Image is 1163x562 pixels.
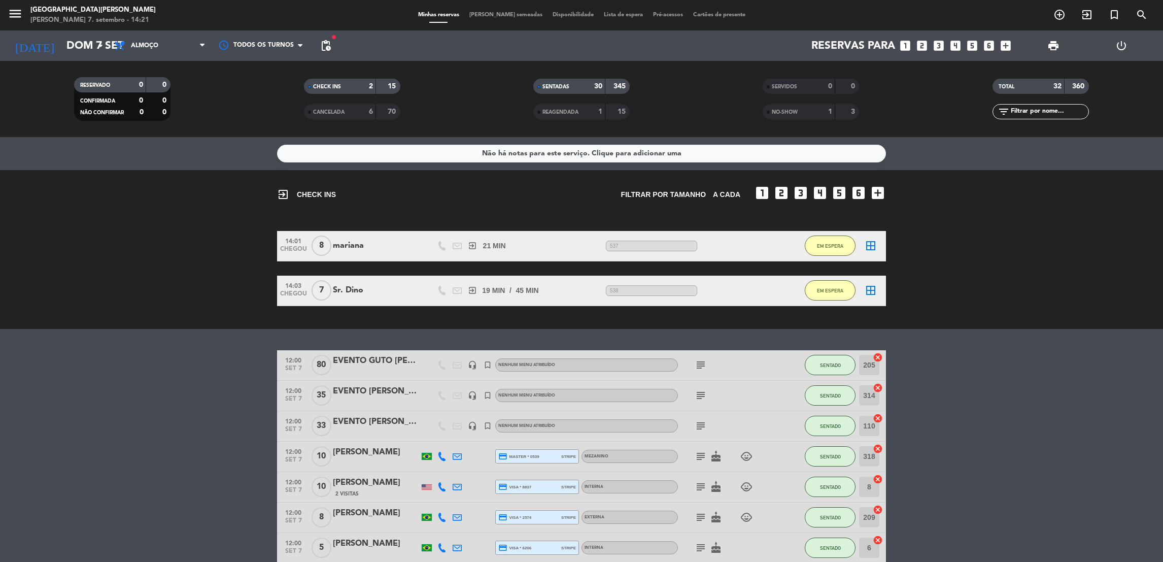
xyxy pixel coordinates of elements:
span: Reservas para [811,40,895,52]
span: set 7 [281,456,306,468]
span: SERVIDOS [772,84,797,89]
i: filter_list [998,106,1010,118]
div: [PERSON_NAME] [333,507,419,520]
i: cake [710,542,722,554]
strong: 32 [1053,83,1062,90]
strong: 3 [851,108,857,115]
i: add_circle_outline [1053,9,1066,21]
button: SENTADO [805,477,856,497]
span: master * 0539 [498,452,539,461]
i: looks_4 [812,185,828,201]
i: add_box [999,39,1012,52]
span: stripe [561,545,576,551]
strong: 0 [139,97,143,104]
span: 10 [312,477,331,497]
span: NÃO CONFIRMAR [80,110,124,115]
i: credit_card [498,543,507,552]
i: cancel [873,505,883,515]
span: 10 [312,446,331,467]
i: cake [710,481,722,493]
span: 8 [312,507,331,527]
span: 12:00 [281,506,306,518]
i: subject [695,450,707,462]
button: EM ESPERA [805,280,856,301]
i: subject [695,359,707,371]
span: 33 [312,416,331,436]
div: Sr. Dino [333,284,419,297]
span: Nenhum menu atribuído [498,393,555,398]
i: turned_in_not [1108,9,1120,21]
strong: 0 [851,83,857,90]
span: / [509,285,511,296]
div: [GEOGRAPHIC_DATA][PERSON_NAME] [30,5,156,15]
strong: 1 [828,108,832,115]
i: child_care [740,511,752,523]
span: Interna [585,485,603,489]
div: [PERSON_NAME] [333,537,419,550]
i: looks_4 [949,39,962,52]
i: turned_in_not [483,391,492,400]
span: SENTADO [820,484,841,490]
span: SENTADO [820,362,841,368]
span: CHECK INS [277,188,336,201]
strong: 15 [618,108,628,115]
span: Lista de espera [599,12,648,18]
div: EVENTO GUTO [PERSON_NAME] / [PERSON_NAME] [333,354,419,368]
button: SENTADO [805,446,856,467]
i: subject [695,542,707,554]
span: 538 [606,285,697,296]
span: CHEGOU [281,246,306,257]
span: Filtrar por tamanho [621,189,706,201]
strong: 2 [369,83,373,90]
span: set 7 [281,548,306,559]
span: Minhas reservas [413,12,464,18]
i: cancel [873,474,883,484]
i: looks_3 [932,39,945,52]
i: exit_to_app [1081,9,1093,21]
div: Não há notas para este serviço. Clique para adicionar uma [482,148,681,159]
i: looks_5 [966,39,979,52]
span: 2 Visitas [335,490,359,498]
span: 8 [312,236,331,256]
span: fiber_manual_record [331,34,337,40]
strong: 0 [162,97,168,104]
span: Nenhum menu atribuído [498,363,555,367]
i: turned_in_not [483,421,492,431]
span: SENTADO [820,515,841,520]
strong: 30 [594,83,602,90]
div: [PERSON_NAME] [333,476,419,489]
i: subject [695,481,707,493]
i: headset_mic [468,360,477,370]
i: cake [710,511,722,523]
span: stripe [561,453,576,460]
button: SENTADO [805,385,856,406]
i: looks_two [915,39,929,52]
i: credit_card [498,482,507,491]
i: exit_to_app [468,286,477,295]
span: 12:00 [281,415,306,426]
span: 12:00 [281,354,306,366]
span: set 7 [281,426,306,438]
i: cancel [873,444,883,454]
span: [PERSON_NAME] semeadas [464,12,548,18]
strong: 6 [369,108,373,115]
button: SENTADO [805,416,856,436]
div: LOG OUT [1087,30,1155,61]
i: [DATE] [8,35,61,57]
i: headset_mic [468,421,477,431]
div: EVENTO [PERSON_NAME] e [PERSON_NAME] [333,385,419,398]
strong: 15 [388,83,398,90]
span: CANCELADA [313,110,345,115]
span: NO-SHOW [772,110,798,115]
span: EM ESPERA [817,243,843,249]
i: turned_in_not [483,360,492,370]
i: cake [710,450,722,462]
i: menu [8,6,23,21]
span: 12:00 [281,384,306,396]
span: Nenhum menu atribuído [498,424,555,428]
i: add_box [870,185,886,201]
span: set 7 [281,365,306,377]
span: set 7 [281,395,306,407]
strong: 0 [162,81,168,88]
div: [PERSON_NAME] 7. setembro - 14:21 [30,15,156,25]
